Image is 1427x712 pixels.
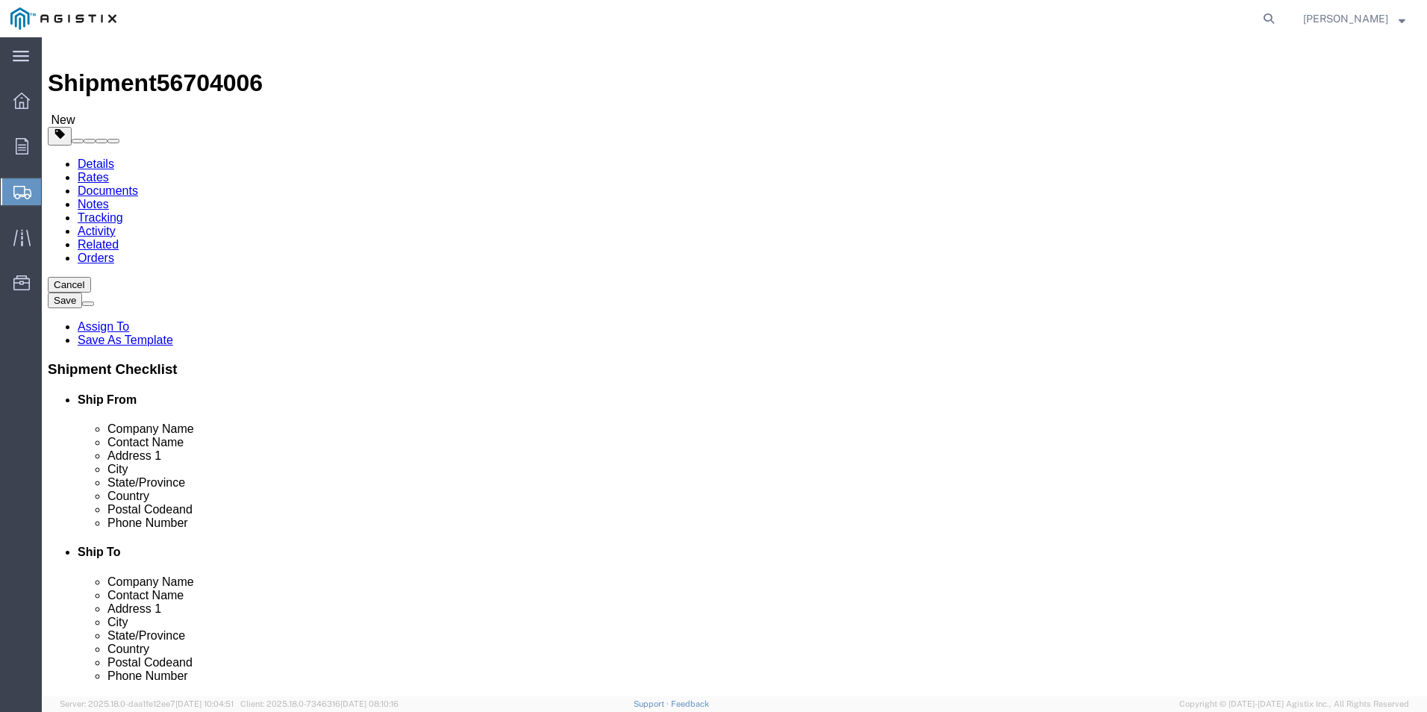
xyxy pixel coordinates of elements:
[175,699,234,708] span: [DATE] 10:04:51
[340,699,399,708] span: [DATE] 08:10:16
[60,699,234,708] span: Server: 2025.18.0-daa1fe12ee7
[671,699,709,708] a: Feedback
[10,7,116,30] img: logo
[634,699,671,708] a: Support
[240,699,399,708] span: Client: 2025.18.0-7346316
[1302,10,1406,28] button: [PERSON_NAME]
[1179,698,1409,711] span: Copyright © [DATE]-[DATE] Agistix Inc., All Rights Reserved
[42,37,1427,696] iframe: FS Legacy Container
[1303,10,1388,27] span: Javier G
